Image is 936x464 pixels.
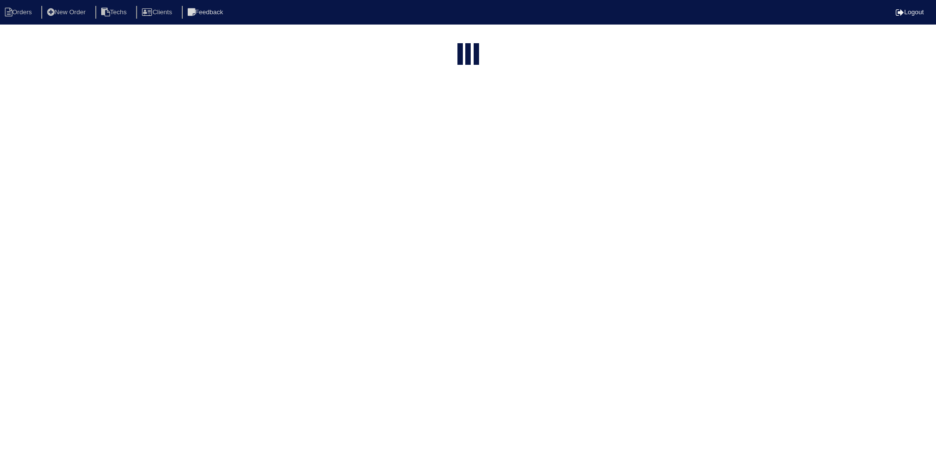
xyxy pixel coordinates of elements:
li: Clients [136,6,180,19]
a: New Order [41,8,93,16]
a: Techs [95,8,135,16]
div: loading... [465,43,471,67]
a: Logout [896,8,924,16]
li: New Order [41,6,93,19]
li: Techs [95,6,135,19]
li: Feedback [182,6,231,19]
a: Clients [136,8,180,16]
